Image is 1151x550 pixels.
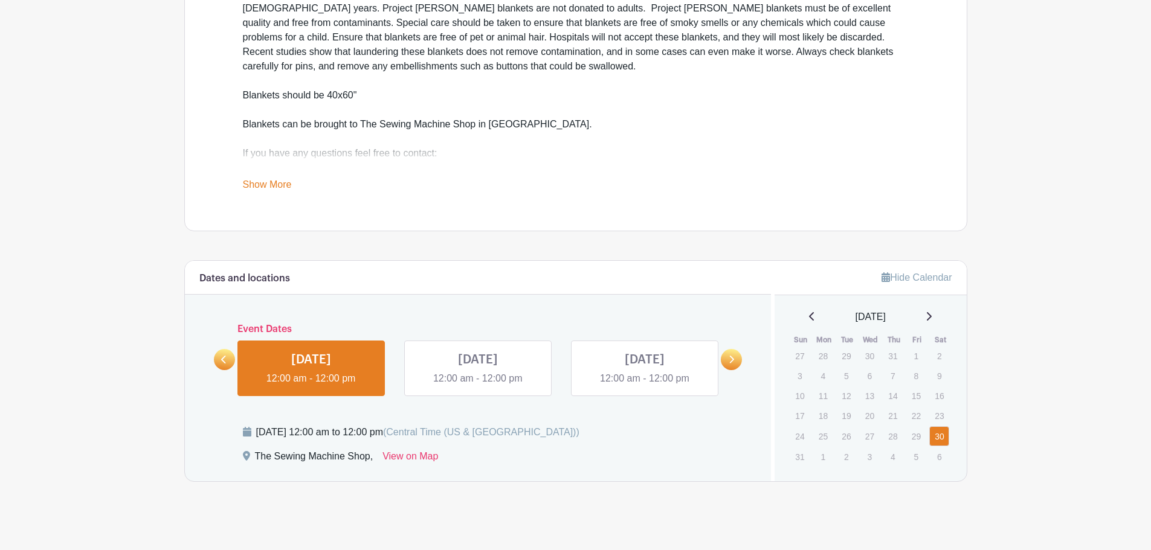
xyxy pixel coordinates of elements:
[235,324,721,335] h6: Event Dates
[906,386,926,405] p: 15
[882,334,906,346] th: Thu
[813,406,833,425] p: 18
[836,447,856,466] p: 2
[836,386,856,405] p: 12
[929,426,949,446] a: 30
[836,334,859,346] th: Tue
[929,366,949,385] p: 9
[836,427,856,446] p: 26
[790,347,810,365] p: 27
[813,427,833,446] p: 25
[836,406,856,425] p: 19
[836,366,856,385] p: 5
[813,347,833,365] p: 28
[883,386,903,405] p: 14
[243,146,909,161] div: If you have any questions feel free to contact:
[856,310,886,324] span: [DATE]
[243,117,909,132] div: Blankets can be brought to The Sewing Machine Shop in [GEOGRAPHIC_DATA].
[929,334,952,346] th: Sat
[789,334,813,346] th: Sun
[929,447,949,466] p: 6
[243,179,292,194] a: Show More
[813,447,833,466] p: 1
[906,447,926,466] p: 5
[883,406,903,425] p: 21
[790,427,810,446] p: 24
[860,406,880,425] p: 20
[860,347,880,365] p: 30
[906,427,926,446] p: 29
[883,427,903,446] p: 28
[383,427,579,437] span: (Central Time (US & [GEOGRAPHIC_DATA]))
[860,447,880,466] p: 3
[255,449,373,468] div: The Sewing Machine Shop,
[790,386,810,405] p: 10
[243,161,909,190] div: [PERSON_NAME][GEOGRAPHIC_DATA] [PHONE_NUMBER]
[382,449,438,468] a: View on Map
[883,347,903,365] p: 31
[199,273,290,284] h6: Dates and locations
[813,334,836,346] th: Mon
[906,347,926,365] p: 1
[929,406,949,425] p: 23
[860,427,880,446] p: 27
[906,334,929,346] th: Fri
[906,366,926,385] p: 8
[906,406,926,425] p: 22
[859,334,883,346] th: Wed
[790,447,810,466] p: 31
[882,272,952,283] a: Hide Calendar
[929,347,949,365] p: 2
[860,386,880,405] p: 13
[256,425,579,440] div: [DATE] 12:00 am to 12:00 pm
[243,88,909,103] div: Blankets should be 40x60"
[790,366,810,385] p: 3
[883,366,903,385] p: 7
[790,406,810,425] p: 17
[860,366,880,385] p: 6
[836,347,856,365] p: 29
[929,386,949,405] p: 16
[883,447,903,466] p: 4
[813,386,833,405] p: 11
[813,366,833,385] p: 4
